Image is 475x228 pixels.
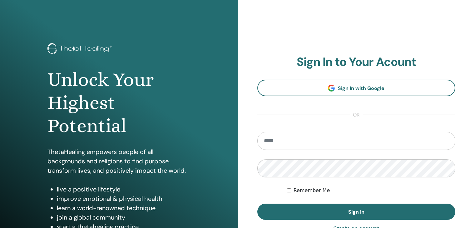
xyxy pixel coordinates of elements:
label: Remember Me [294,187,330,194]
span: Sign In [348,209,364,215]
li: improve emotional & physical health [57,194,190,203]
h1: Unlock Your Highest Potential [47,68,190,138]
p: ThetaHealing empowers people of all backgrounds and religions to find purpose, transform lives, a... [47,147,190,175]
h2: Sign In to Your Acount [257,55,456,69]
div: Keep me authenticated indefinitely or until I manually logout [287,187,455,194]
li: learn a world-renowned technique [57,203,190,213]
a: Sign In with Google [257,80,456,96]
span: or [350,111,363,119]
span: Sign In with Google [338,85,384,92]
li: join a global community [57,213,190,222]
li: live a positive lifestyle [57,185,190,194]
button: Sign In [257,204,456,220]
